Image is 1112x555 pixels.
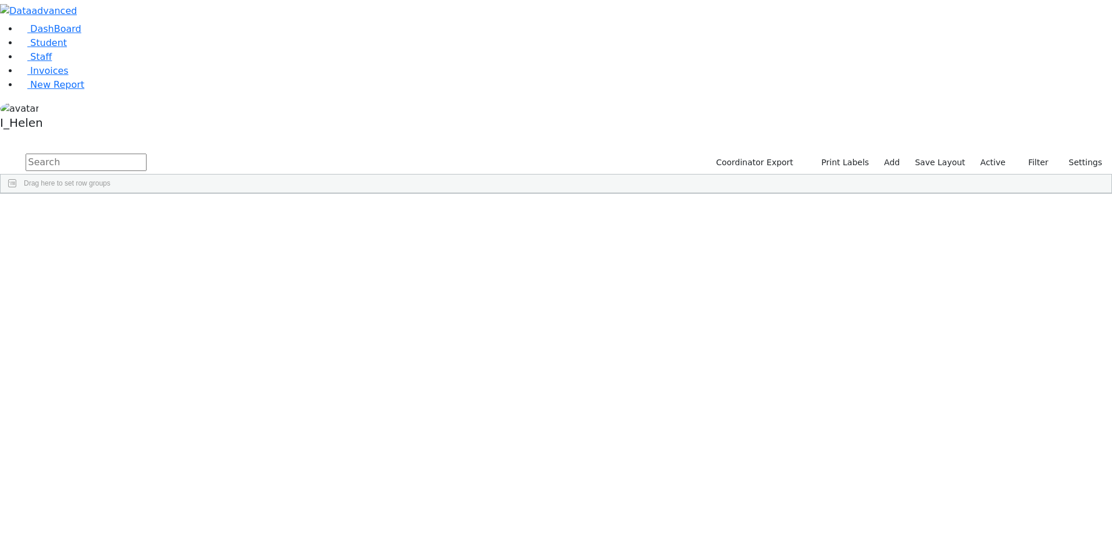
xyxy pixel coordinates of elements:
[19,51,52,62] a: Staff
[19,23,81,34] a: DashBoard
[26,154,147,171] input: Search
[30,65,69,76] span: Invoices
[19,65,69,76] a: Invoices
[30,51,52,62] span: Staff
[910,154,970,172] button: Save Layout
[30,37,67,48] span: Student
[19,79,84,90] a: New Report
[1013,154,1054,172] button: Filter
[879,154,905,172] a: Add
[30,23,81,34] span: DashBoard
[975,154,1011,172] label: Active
[19,37,67,48] a: Student
[808,154,874,172] button: Print Labels
[24,179,111,187] span: Drag here to set row groups
[30,79,84,90] span: New Report
[708,154,799,172] button: Coordinator Export
[1054,154,1107,172] button: Settings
